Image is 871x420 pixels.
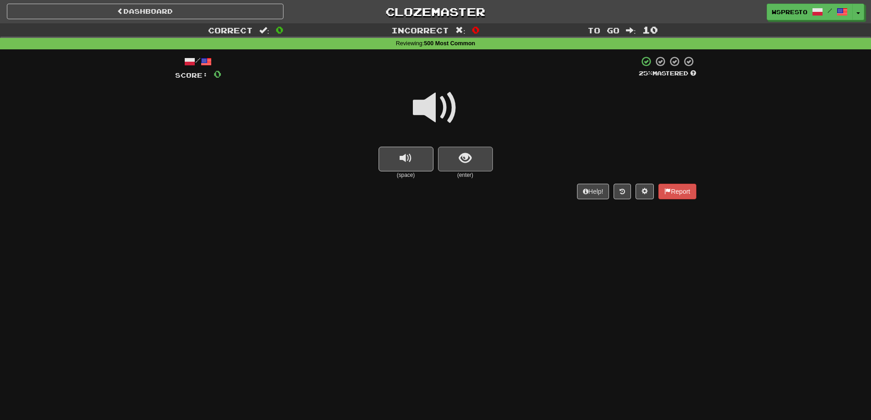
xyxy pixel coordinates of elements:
[297,4,574,20] a: Clozemaster
[175,56,221,67] div: /
[424,40,475,47] strong: 500 Most Common
[577,184,609,199] button: Help!
[438,147,493,171] button: show sentence
[175,71,208,79] span: Score:
[438,171,493,179] small: (enter)
[639,69,696,78] div: Mastered
[658,184,696,199] button: Report
[379,171,433,179] small: (space)
[767,4,853,20] a: wspresto /
[639,69,652,77] span: 25 %
[614,184,631,199] button: Round history (alt+y)
[259,27,269,34] span: :
[208,26,253,35] span: Correct
[455,27,465,34] span: :
[379,147,433,171] button: replay audio
[828,7,832,14] span: /
[7,4,283,19] a: Dashboard
[626,27,636,34] span: :
[472,24,480,35] span: 0
[214,68,221,80] span: 0
[588,26,620,35] span: To go
[391,26,449,35] span: Incorrect
[642,24,658,35] span: 10
[772,8,807,16] span: wspresto
[276,24,283,35] span: 0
